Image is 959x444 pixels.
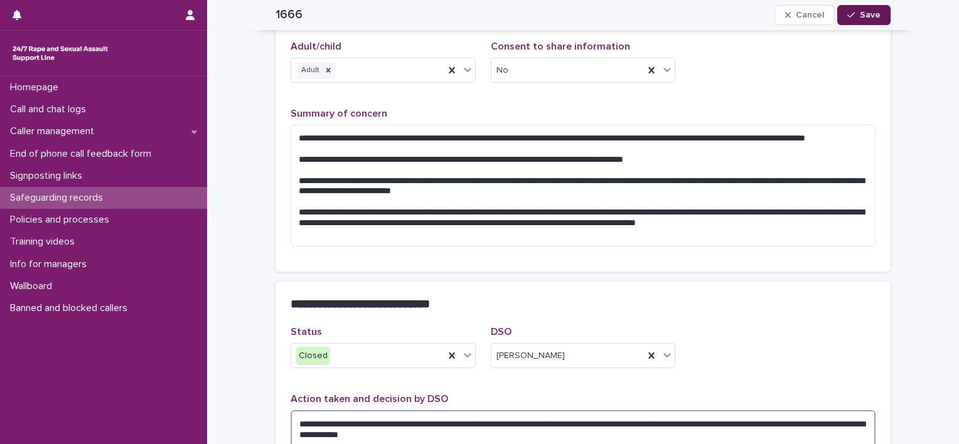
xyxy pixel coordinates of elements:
span: No [496,64,508,77]
span: Cancel [796,11,824,19]
p: Call and chat logs [5,103,96,115]
p: Caller management [5,125,104,137]
p: Safeguarding records [5,192,113,204]
span: Summary of concern [291,108,387,119]
button: Save [837,5,891,25]
button: Cancel [774,5,835,25]
p: Banned and blocked callers [5,302,137,314]
span: DSO [491,327,512,337]
p: Homepage [5,82,68,93]
span: Status [291,327,322,337]
p: Policies and processes [5,214,119,226]
p: Signposting links [5,170,92,182]
span: Save [860,11,881,19]
p: Wallboard [5,280,62,292]
p: Training videos [5,236,85,248]
div: Closed [296,347,330,365]
p: End of phone call feedback form [5,148,161,160]
span: [PERSON_NAME] [496,349,565,362]
h2: 1666 [276,8,303,22]
span: Consent to share information [491,41,630,51]
span: Action taken and decision by DSO [291,394,448,404]
img: rhQMoQhaT3yELyF149Cw [10,41,110,66]
span: Adult/child [291,41,341,51]
p: Info for managers [5,258,97,270]
div: Adult [297,62,321,79]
